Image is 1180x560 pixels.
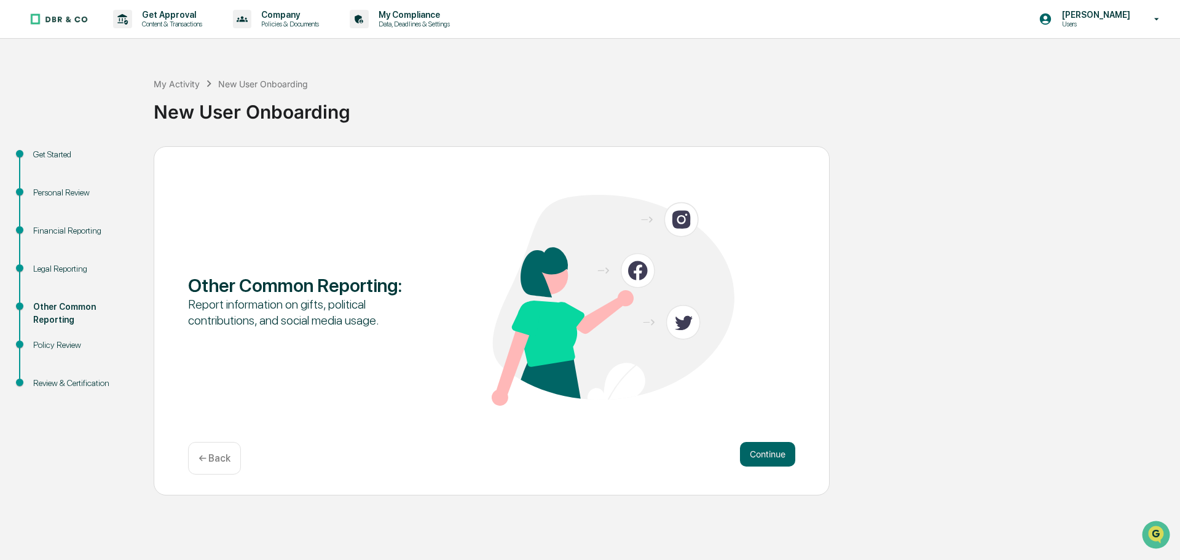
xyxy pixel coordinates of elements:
[12,94,34,116] img: 1746055101610-c473b297-6a78-478c-a979-82029cc54cd1
[84,150,157,172] a: 🗄️Attestations
[132,10,208,20] p: Get Approval
[154,91,1174,123] div: New User Onboarding
[132,20,208,28] p: Content & Transactions
[188,296,431,328] div: Report information on gifts, political contributions, and social media usage.
[33,339,134,352] div: Policy Review
[12,156,22,166] div: 🖐️
[33,186,134,199] div: Personal Review
[251,20,325,28] p: Policies & Documents
[33,377,134,390] div: Review & Certification
[122,208,149,218] span: Pylon
[369,10,456,20] p: My Compliance
[154,79,200,89] div: My Activity
[89,156,99,166] div: 🗄️
[33,148,134,161] div: Get Started
[1052,10,1136,20] p: [PERSON_NAME]
[209,98,224,112] button: Start new chat
[33,301,134,326] div: Other Common Reporting
[12,179,22,189] div: 🔎
[251,10,325,20] p: Company
[33,262,134,275] div: Legal Reporting
[42,106,155,116] div: We're available if you need us!
[7,173,82,195] a: 🔎Data Lookup
[188,274,431,296] div: Other Common Reporting :
[29,13,88,25] img: logo
[33,224,134,237] div: Financial Reporting
[7,150,84,172] a: 🖐️Preclearance
[218,79,308,89] div: New User Onboarding
[199,452,230,464] p: ← Back
[12,26,224,45] p: How can we help?
[25,155,79,167] span: Preclearance
[87,208,149,218] a: Powered byPylon
[740,442,795,467] button: Continue
[25,178,77,191] span: Data Lookup
[1141,519,1174,553] iframe: Open customer support
[492,195,734,406] img: Other Common Reporting
[1052,20,1136,28] p: Users
[42,94,202,106] div: Start new chat
[101,155,152,167] span: Attestations
[369,20,456,28] p: Data, Deadlines & Settings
